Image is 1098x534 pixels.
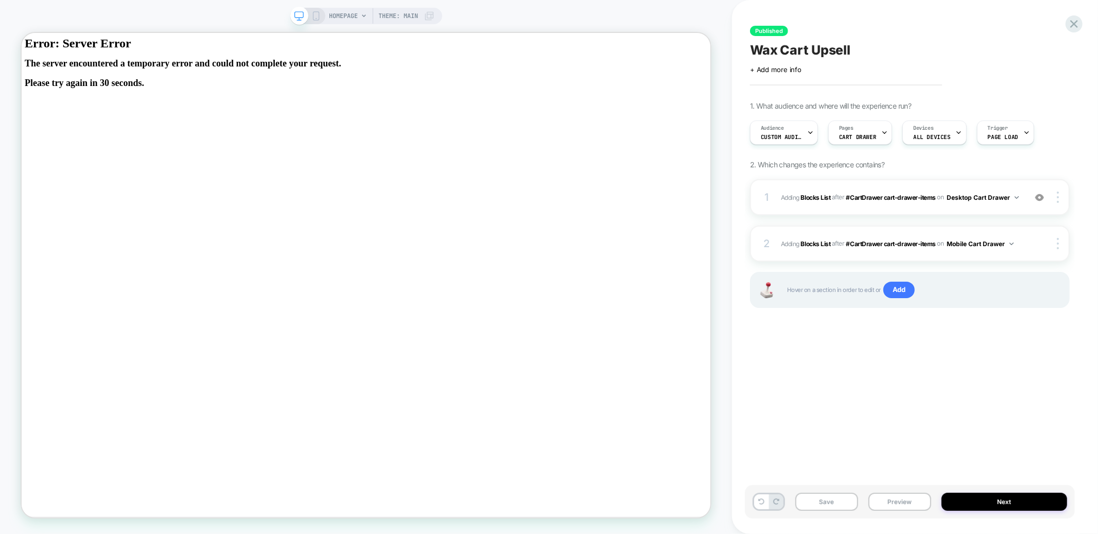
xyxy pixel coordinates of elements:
[846,239,936,247] span: #CartDrawer cart-drawer-items
[937,192,944,203] span: on
[761,188,772,206] div: 1
[761,234,772,253] div: 2
[379,8,419,24] span: Theme: MAIN
[839,125,853,132] span: Pages
[883,282,915,298] span: Add
[781,239,831,247] span: Adding
[846,193,936,201] span: #CartDrawer cart-drawer-items
[1015,196,1019,199] img: down arrow
[913,133,950,141] span: ALL DEVICES
[801,239,831,247] b: Blocks List
[988,133,1018,141] span: Page Load
[1035,193,1044,202] img: crossed eye
[4,60,915,74] p: Please try again in 30 seconds.
[750,26,788,36] span: Published
[947,237,1014,250] button: Mobile Cart Drawer
[839,133,876,141] span: CART DRAWER
[913,125,933,132] span: Devices
[942,493,1067,511] button: Next
[832,239,845,247] span: AFTER
[1009,243,1014,245] img: down arrow
[868,493,931,511] button: Preview
[1057,192,1059,203] img: close
[750,101,911,110] span: 1. What audience and where will the experience run?
[787,282,1058,298] span: Hover on a section in order to edit or
[988,125,1008,132] span: Trigger
[937,238,944,249] span: on
[4,34,915,74] h2: The server encountered a temporary error and could not complete your request.
[750,42,850,58] span: Wax Cart Upsell
[750,65,801,74] span: + Add more info
[1057,238,1059,249] img: close
[750,160,884,169] span: 2. Which changes the experience contains?
[795,493,858,511] button: Save
[761,133,802,141] span: Custom Audience
[756,282,777,298] img: Joystick
[801,193,831,201] b: Blocks List
[4,4,915,23] h1: Error: Server Error
[781,193,831,201] span: Adding
[832,193,845,201] span: AFTER
[329,8,358,24] span: HOMEPAGE
[761,125,784,132] span: Audience
[947,191,1019,204] button: Desktop Cart Drawer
